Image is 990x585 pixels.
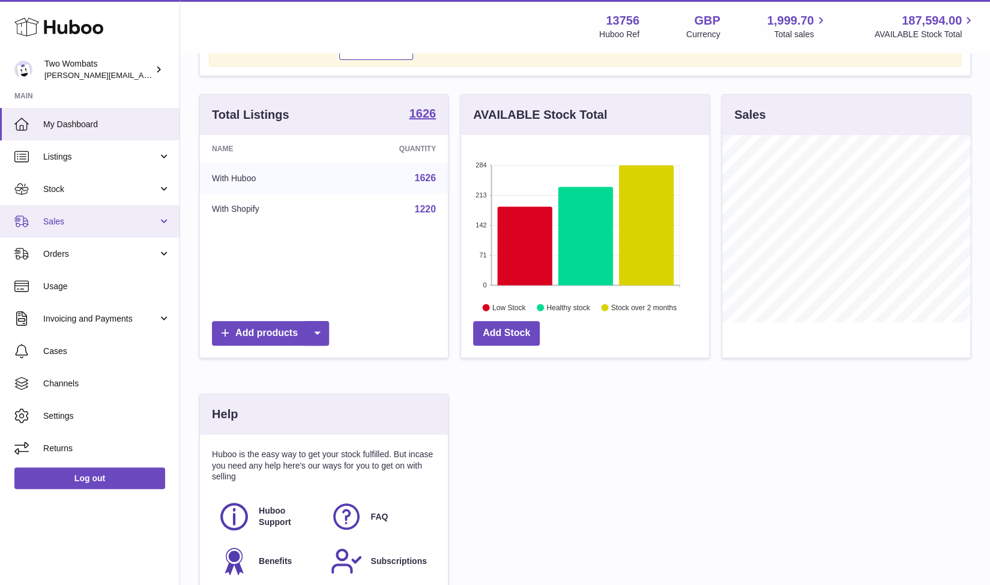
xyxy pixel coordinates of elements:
td: With Shopify [200,194,334,225]
h3: Total Listings [212,107,289,123]
a: Benefits [218,545,318,577]
span: Stock [43,184,158,195]
a: 1220 [414,204,436,214]
a: Huboo Support [218,500,318,533]
div: Two Wombats [44,58,152,81]
span: 1,999.70 [767,13,814,29]
span: Channels [43,378,171,389]
a: 187,594.00 AVAILABLE Stock Total [874,13,976,40]
span: Total sales [774,29,827,40]
span: FAQ [371,511,388,523]
th: Name [200,135,334,163]
div: Currency [686,29,720,40]
div: Huboo Ref [599,29,639,40]
text: Low Stock [492,303,526,311]
text: 284 [475,161,486,169]
span: Benefits [259,556,292,567]
strong: 1626 [409,107,436,119]
a: FAQ [330,500,430,533]
span: Usage [43,281,171,292]
span: [PERSON_NAME][EMAIL_ADDRESS][PERSON_NAME][DOMAIN_NAME] [44,70,305,80]
th: Quantity [334,135,448,163]
a: 1626 [409,107,436,122]
td: With Huboo [200,163,334,194]
img: philip.carroll@twowombats.com [14,61,32,79]
text: Stock over 2 months [611,303,677,311]
span: Huboo Support [259,505,317,528]
a: Add Stock [473,321,540,346]
h3: Sales [734,107,765,123]
span: My Dashboard [43,119,171,130]
span: Orders [43,248,158,260]
h3: AVAILABLE Stock Total [473,107,607,123]
span: Subscriptions [371,556,427,567]
text: 0 [483,281,486,289]
text: Healthy stock [546,303,590,311]
span: Invoicing and Payments [43,313,158,325]
strong: 13756 [606,13,639,29]
text: 71 [479,251,486,259]
h3: Help [212,406,238,422]
span: Returns [43,443,171,454]
span: AVAILABLE Stock Total [874,29,976,40]
span: Settings [43,410,171,422]
span: Listings [43,151,158,163]
a: Log out [14,467,165,489]
a: Subscriptions [330,545,430,577]
text: 213 [475,191,486,199]
a: 1,999.70 Total sales [767,13,828,40]
span: Cases [43,346,171,357]
a: Add products [212,321,329,346]
span: Sales [43,216,158,227]
text: 142 [475,221,486,229]
strong: GBP [694,13,720,29]
span: 187,594.00 [902,13,962,29]
p: Huboo is the easy way to get your stock fulfilled. But incase you need any help here's our ways f... [212,449,436,483]
a: 1626 [414,173,436,183]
